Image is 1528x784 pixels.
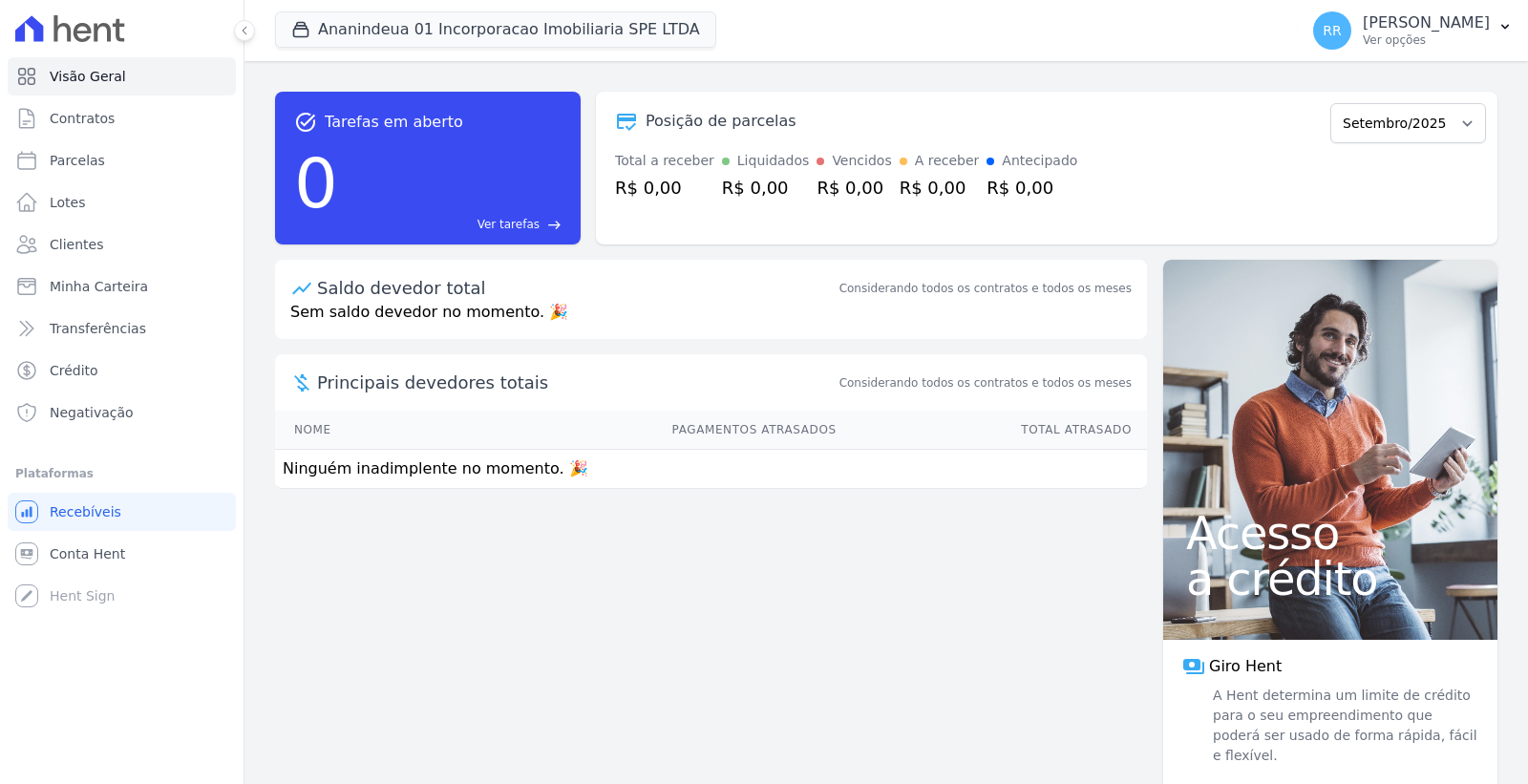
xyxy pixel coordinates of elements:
span: a crédito [1186,556,1475,602]
div: R$ 0,00 [817,175,891,201]
th: Nome [275,411,431,450]
div: Vencidos [832,151,891,171]
a: Ver tarefas east [346,216,562,233]
td: Ninguém inadimplente no momento. 🎉 [275,450,1147,489]
p: Sem saldo devedor no momento. 🎉 [275,301,1147,339]
span: Ver tarefas [477,216,540,233]
div: Antecipado [1002,151,1077,171]
span: A Hent determina um limite de crédito para o seu empreendimento que poderá ser usado de forma ráp... [1209,686,1478,766]
a: Minha Carteira [8,267,236,306]
div: Saldo devedor total [317,275,836,301]
button: Ananindeua 01 Incorporacao Imobiliaria SPE LTDA [275,11,716,48]
span: Minha Carteira [50,277,148,296]
span: Lotes [50,193,86,212]
div: A receber [915,151,980,171]
a: Clientes [8,225,236,264]
a: Transferências [8,309,236,348]
a: Contratos [8,99,236,138]
span: Acesso [1186,510,1475,556]
a: Recebíveis [8,493,236,531]
a: Parcelas [8,141,236,180]
a: Lotes [8,183,236,222]
div: R$ 0,00 [987,175,1077,201]
div: Posição de parcelas [646,110,796,133]
th: Pagamentos Atrasados [431,411,838,450]
span: Principais devedores totais [317,370,836,395]
div: R$ 0,00 [615,175,714,201]
div: Total a receber [615,151,714,171]
p: [PERSON_NAME] [1363,13,1490,32]
span: Contratos [50,109,115,128]
span: Visão Geral [50,67,126,86]
div: Liquidados [737,151,810,171]
div: R$ 0,00 [722,175,810,201]
span: Parcelas [50,151,105,170]
span: Negativação [50,403,134,422]
span: RR [1323,24,1341,37]
span: Crédito [50,361,98,380]
span: Transferências [50,319,146,338]
span: Tarefas em aberto [325,111,463,134]
p: Ver opções [1363,32,1490,48]
span: task_alt [294,111,317,134]
span: Giro Hent [1209,655,1282,678]
div: Plataformas [15,462,228,485]
a: Negativação [8,393,236,432]
button: RR [PERSON_NAME] Ver opções [1298,4,1528,57]
span: Conta Hent [50,544,125,563]
span: Clientes [50,235,103,254]
a: Visão Geral [8,57,236,95]
a: Crédito [8,351,236,390]
div: R$ 0,00 [900,175,980,201]
span: Considerando todos os contratos e todos os meses [839,374,1132,392]
span: east [547,218,562,232]
th: Total Atrasado [838,411,1147,450]
span: Recebíveis [50,502,121,521]
div: 0 [294,134,338,233]
div: Considerando todos os contratos e todos os meses [839,280,1132,297]
a: Conta Hent [8,535,236,573]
